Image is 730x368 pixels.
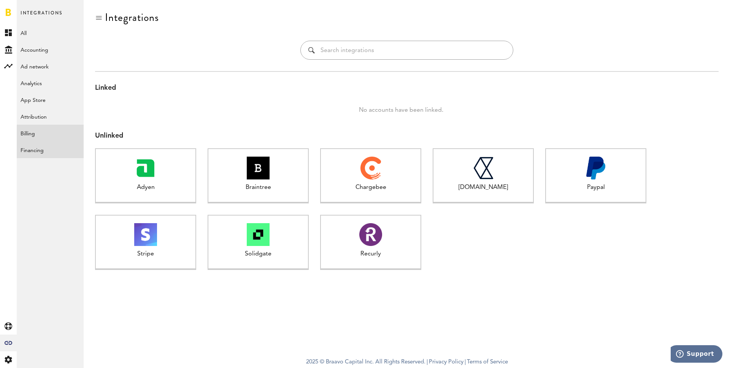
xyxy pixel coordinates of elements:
a: All [17,24,84,41]
span: Integrations [21,8,62,24]
div: Braintree [208,183,308,192]
a: App Store [17,91,84,108]
img: Braintree [247,157,270,179]
div: [DOMAIN_NAME] [433,183,533,192]
div: Unlinked [95,131,719,141]
img: Paypal [584,157,607,179]
img: Adyen [134,157,157,179]
img: Stripe [134,223,157,246]
input: Search integrations [321,41,505,59]
a: Ad network [17,58,84,75]
div: Adyen [96,183,195,192]
a: Attribution [17,108,84,125]
img: Checkout.com [473,157,493,179]
a: Analytics [17,75,84,91]
div: Recurly [321,250,421,259]
iframe: Opens a widget where you can find more information [671,345,722,364]
a: Privacy Policy [429,359,463,365]
img: Recurly [359,223,382,246]
div: Chargebee [321,183,421,192]
img: Chargebee [360,157,381,179]
div: Stripe [96,250,195,259]
a: Accounting [17,41,84,58]
div: Integrations [105,11,159,24]
a: Billing [17,125,84,141]
span: 2025 © Braavo Capital Inc. All Rights Reserved. [306,357,425,368]
div: Solidgate [208,250,308,259]
img: Solidgate [247,223,270,246]
a: Financing [17,141,84,158]
div: No accounts have been linked. [84,105,719,116]
a: Terms of Service [467,359,508,365]
div: Linked [95,83,719,93]
div: Paypal [546,183,646,192]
